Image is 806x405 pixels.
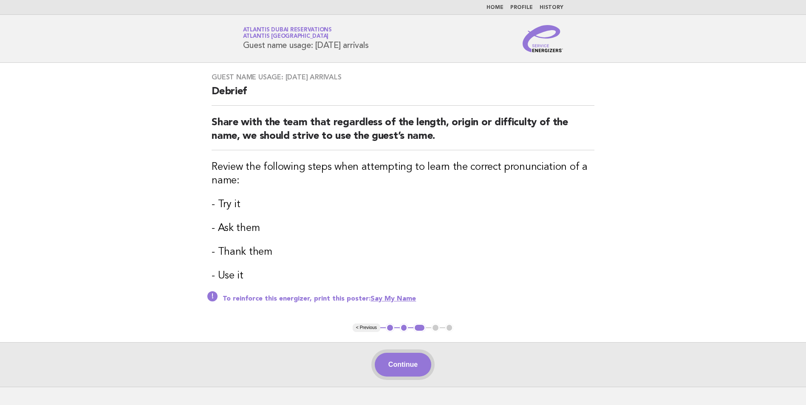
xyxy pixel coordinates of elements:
[413,323,426,332] button: 3
[212,198,594,211] h3: - Try it
[243,27,332,39] a: Atlantis Dubai ReservationsAtlantis [GEOGRAPHIC_DATA]
[243,34,329,39] span: Atlantis [GEOGRAPHIC_DATA]
[223,295,594,303] p: To reinforce this energizer, print this poster:
[212,73,594,82] h3: Guest name usage: [DATE] arrivals
[370,295,416,302] a: Say My Name
[523,25,563,52] img: Service Energizers
[400,323,408,332] button: 2
[486,5,503,10] a: Home
[212,160,594,188] h3: Review the following steps when attempting to learn the correct pronunciation of a name:
[212,269,594,283] h3: - Use it
[212,222,594,235] h3: - Ask them
[510,5,533,10] a: Profile
[386,323,394,332] button: 1
[243,28,369,50] h1: Guest name usage: [DATE] arrivals
[212,85,594,106] h2: Debrief
[353,323,380,332] button: < Previous
[375,353,431,377] button: Continue
[212,116,594,150] h2: Share with the team that regardless of the length, origin or difficulty of the name, we should st...
[540,5,563,10] a: History
[212,245,594,259] h3: - Thank them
